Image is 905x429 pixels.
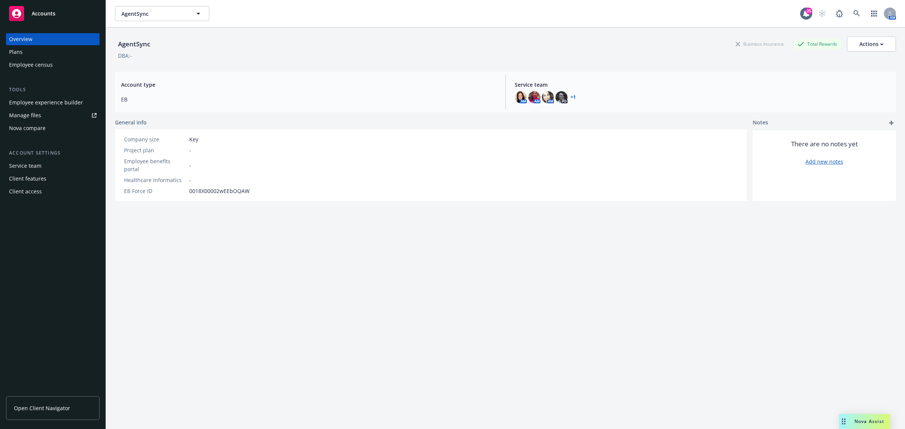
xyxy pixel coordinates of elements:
div: Actions [859,37,884,51]
img: photo [515,91,527,103]
span: Account type [121,81,496,89]
div: Drag to move [839,414,848,429]
a: Nova compare [6,122,100,134]
span: AgentSync [121,10,187,18]
button: AgentSync [115,6,209,21]
span: Open Client Navigator [14,404,70,412]
div: 25 [805,8,812,14]
img: photo [542,91,554,103]
div: Plans [9,46,23,58]
span: Key [189,135,198,143]
span: General info [115,118,147,126]
span: There are no notes yet [791,139,858,149]
button: Nova Assist [839,414,890,429]
a: +1 [571,95,576,100]
div: AgentSync [115,39,153,49]
div: Overview [9,33,32,45]
div: Nova compare [9,122,46,134]
span: 0018X00002wEEbOQAW [189,187,250,195]
div: Healthcare Informatics [124,176,186,184]
div: Client features [9,173,46,185]
a: Plans [6,46,100,58]
span: - [189,161,191,169]
a: Search [849,6,864,21]
div: Tools [6,86,100,93]
div: Project plan [124,146,186,154]
a: Start snowing [814,6,830,21]
div: Employee experience builder [9,97,83,109]
div: Employee census [9,59,53,71]
a: Manage files [6,109,100,121]
span: Service team [515,81,890,89]
div: Total Rewards [794,39,841,49]
a: Client access [6,185,100,198]
div: Service team [9,160,41,172]
div: Manage files [9,109,41,121]
span: Nova Assist [854,418,884,424]
div: Company size [124,135,186,143]
a: Report a Bug [832,6,847,21]
button: Actions [847,37,896,52]
a: add [887,118,896,127]
span: - [189,176,191,184]
a: Employee experience builder [6,97,100,109]
div: Business Insurance [732,39,788,49]
img: photo [528,91,540,103]
div: Client access [9,185,42,198]
a: Switch app [867,6,882,21]
span: Notes [753,118,768,127]
div: Employee benefits portal [124,157,186,173]
span: EB [121,95,496,103]
div: DBA: - [118,52,132,60]
a: Client features [6,173,100,185]
a: Add new notes [805,158,843,165]
a: Employee census [6,59,100,71]
span: Accounts [32,11,55,17]
div: EB Force ID [124,187,186,195]
a: Service team [6,160,100,172]
img: photo [555,91,568,103]
span: - [189,146,191,154]
a: Accounts [6,3,100,24]
a: Overview [6,33,100,45]
div: Account settings [6,149,100,157]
